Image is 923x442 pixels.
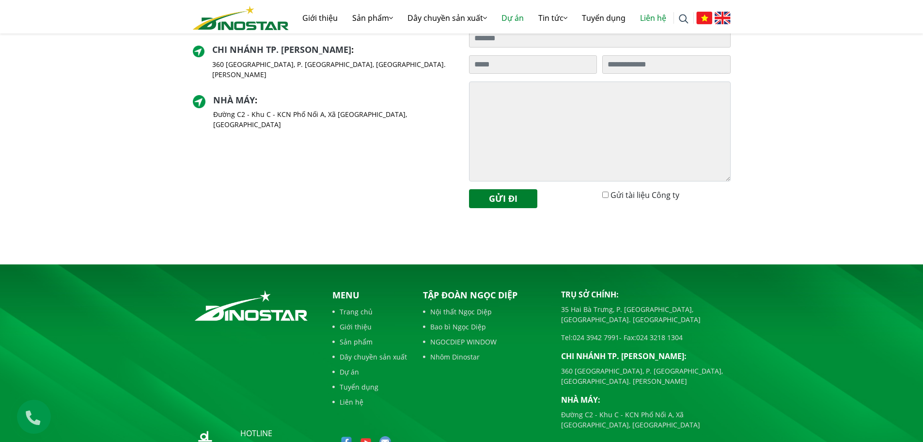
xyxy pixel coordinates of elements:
img: logo_footer [193,289,310,323]
p: 360 [GEOGRAPHIC_DATA], P. [GEOGRAPHIC_DATA], [GEOGRAPHIC_DATA]. [PERSON_NAME] [561,366,731,386]
p: hotline [240,427,298,439]
a: Tin tức [531,2,575,33]
a: 024 3218 1304 [636,333,683,342]
h2: : [213,95,454,106]
a: Dự án [494,2,531,33]
p: Đường C2 - Khu C - KCN Phố Nối A, Xã [GEOGRAPHIC_DATA], [GEOGRAPHIC_DATA] [561,409,731,430]
a: Sản phẩm [332,337,407,347]
img: directer [193,46,204,57]
a: Liên hệ [332,397,407,407]
img: logo [193,6,289,30]
a: Trang chủ [332,307,407,317]
a: Dự án [332,367,407,377]
img: Tiếng Việt [696,12,712,24]
a: Dây chuyền sản xuất [332,352,407,362]
a: NGOCDIEP WINDOW [423,337,547,347]
a: Tuyển dụng [332,382,407,392]
a: Dây chuyền sản xuất [400,2,494,33]
p: 360 [GEOGRAPHIC_DATA], P. [GEOGRAPHIC_DATA], [GEOGRAPHIC_DATA]. [PERSON_NAME] [212,59,454,80]
button: Gửi đi [469,189,537,208]
a: Sản phẩm [345,2,400,33]
label: Gửi tài liệu Công ty [610,189,679,201]
a: Nhà máy [213,94,255,106]
p: Chi nhánh TP. [PERSON_NAME]: [561,350,731,362]
a: Nội thất Ngọc Diệp [423,307,547,317]
p: Nhà máy: [561,394,731,406]
p: 35 Hai Bà Trưng, P. [GEOGRAPHIC_DATA], [GEOGRAPHIC_DATA]. [GEOGRAPHIC_DATA] [561,304,731,325]
a: Liên hệ [633,2,673,33]
a: Tuyển dụng [575,2,633,33]
img: search [679,14,688,24]
p: Đường C2 - Khu C - KCN Phố Nối A, Xã [GEOGRAPHIC_DATA], [GEOGRAPHIC_DATA] [213,109,454,130]
a: Giới thiệu [295,2,345,33]
img: directer [193,95,206,108]
p: Menu [332,289,407,302]
p: Tel: - Fax: [561,332,731,343]
a: Giới thiệu [332,322,407,332]
a: Nhôm Dinostar [423,352,547,362]
a: Bao bì Ngọc Diệp [423,322,547,332]
img: English [715,12,731,24]
a: 024 3942 7991 [573,333,619,342]
a: Chi nhánh TP. [PERSON_NAME] [212,44,351,55]
p: Trụ sở chính: [561,289,731,300]
h2: : [212,45,454,55]
p: Tập đoàn Ngọc Diệp [423,289,547,302]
